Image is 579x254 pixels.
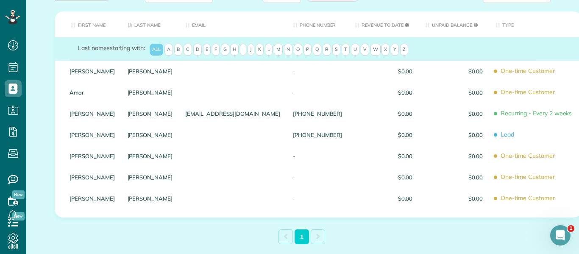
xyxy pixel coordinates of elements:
button: Gif picker [27,189,33,196]
div: Michael says… [7,153,163,173]
a: [PERSON_NAME] [128,174,173,180]
div: [PERSON_NAME] [14,87,132,96]
div: - [287,82,348,103]
a: [PERSON_NAME] [128,132,173,138]
span: $0.00 [355,195,412,201]
span: 1 [568,225,574,232]
div: Michael says… [7,116,163,142]
a: [PERSON_NAME] [128,111,173,117]
a: 1 [295,229,309,244]
span: H [230,44,239,56]
img: Profile image for Tamara [24,5,38,18]
div: The reason I'm asking is that we can upload customers in batch only if we have an .csv or .excel ... [14,25,132,75]
div: Thanks, [14,79,132,88]
span: G [221,44,229,56]
span: B [174,44,182,56]
a: [PERSON_NAME] [128,153,173,159]
span: E [203,44,211,56]
th: Phone number: activate to sort column ascending [287,11,348,37]
p: Active 14h ago [41,11,82,19]
span: $0.00 [425,132,483,138]
span: I [240,44,246,56]
button: Emoji picker [13,189,20,196]
span: N [284,44,292,56]
span: $0.00 [425,174,483,180]
span: All [150,44,163,56]
span: U [351,44,359,56]
th: Email: activate to sort column ascending [179,11,287,37]
span: C [184,44,192,56]
span: A [164,44,173,56]
span: Y [391,44,399,56]
span: $0.00 [355,68,412,74]
span: Q [313,44,321,56]
span: New [12,190,25,199]
span: Z [400,44,408,56]
div: - [287,188,348,209]
span: W [370,44,381,56]
iframe: Intercom live chat [550,225,571,246]
div: [EMAIL_ADDRESS][DOMAIN_NAME] [179,103,287,124]
a: [PERSON_NAME] [128,68,173,74]
span: $0.00 [355,153,412,159]
span: $0.00 [425,195,483,201]
span: M [274,44,283,56]
span: Recurring - Every 2 weeks [495,106,575,121]
th: Unpaid Balance: activate to sort column ascending [419,11,489,37]
div: [PERSON_NAME] • [DATE] [14,103,80,108]
button: Home [148,3,164,20]
div: - [287,167,348,188]
a: [PERSON_NAME] [70,132,115,138]
h1: [PERSON_NAME] [41,4,96,11]
span: One-time Customer [495,64,575,78]
div: - [287,61,348,82]
span: V [361,44,369,56]
th: First Name: activate to sort column ascending [55,11,121,37]
span: $0.00 [355,174,412,180]
span: $0.00 [425,89,483,95]
div: [DATE] [7,141,163,153]
span: T [342,44,350,56]
button: Upload attachment [40,189,47,196]
div: We do have the the CSV file [66,116,163,135]
a: Amar [70,89,115,95]
a: All_Contac...ts (1).csv [84,158,156,167]
span: One-time Customer [495,170,575,184]
div: [PHONE_NUMBER] [287,103,348,124]
textarea: Message… [7,171,162,186]
span: K [256,44,264,56]
span: $0.00 [355,111,412,117]
span: S [332,44,340,56]
span: $0.00 [425,153,483,159]
a: [PERSON_NAME] [70,153,115,159]
span: X [381,44,390,56]
span: Last names [78,44,110,52]
span: $0.00 [425,111,483,117]
span: $0.00 [355,132,412,138]
span: Lead [495,127,575,142]
div: We do have the the CSV file [73,121,156,130]
div: All_Contac...ts (1).csv [92,158,156,167]
span: O [294,44,302,56]
th: Last Name: activate to sort column descending [121,11,179,37]
a: [PERSON_NAME] [128,195,173,201]
span: One-time Customer [495,85,575,100]
div: - [287,145,348,167]
span: $0.00 [425,68,483,74]
a: [PERSON_NAME] [70,68,115,74]
a: [PERSON_NAME] [128,89,173,95]
a: [PERSON_NAME] [70,195,115,201]
span: One-time Customer [495,148,575,163]
span: $0.00 [355,89,412,95]
div: [PHONE_NUMBER] [287,124,348,145]
button: Send a message… [145,186,159,199]
a: [PERSON_NAME] [70,174,115,180]
div: All_Contac...ts (1).csv [77,153,163,172]
span: P [303,44,312,56]
a: [PERSON_NAME] [70,111,115,117]
span: J [248,44,254,56]
label: starting with: [78,44,145,52]
span: F [212,44,220,56]
span: R [323,44,331,56]
button: go back [6,3,22,20]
